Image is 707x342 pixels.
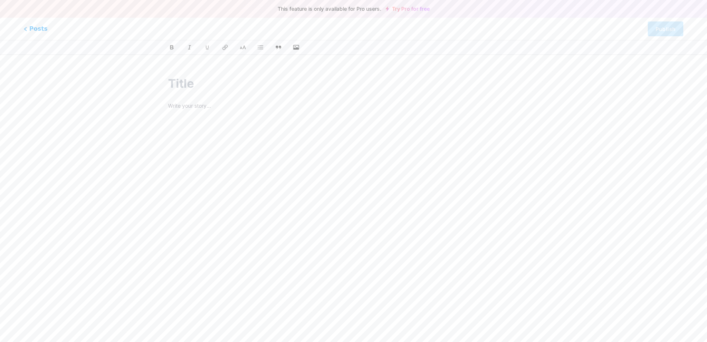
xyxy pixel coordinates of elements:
[656,26,676,32] span: Publish
[168,75,539,93] input: Title
[386,6,430,12] a: Try Pro for free
[24,24,47,33] span: Posts
[278,4,381,14] span: This feature is only available for Pro users.
[648,21,683,36] button: Publish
